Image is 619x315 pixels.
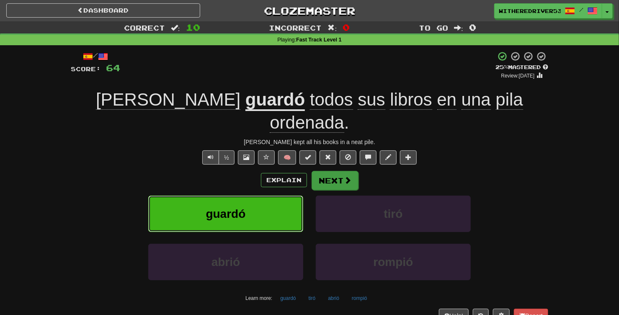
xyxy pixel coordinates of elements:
[206,207,246,220] span: guardó
[6,3,200,18] a: Dashboard
[400,150,417,165] button: Add to collection (alt+a)
[71,65,101,72] span: Score:
[270,90,523,133] span: .
[211,256,240,269] span: abrió
[278,150,296,165] button: 🧠
[186,22,200,32] span: 10
[124,23,165,32] span: Correct
[316,196,471,232] button: tiró
[202,150,219,165] button: Play sentence audio (ctl+space)
[258,150,275,165] button: Favorite sentence (alt+f)
[380,150,397,165] button: Edit sentence (alt+d)
[238,150,255,165] button: Show image (alt+x)
[106,62,120,73] span: 64
[495,64,508,70] span: 25 %
[347,292,372,305] button: rompió
[419,23,448,32] span: To go
[343,22,350,32] span: 0
[171,24,180,31] span: :
[316,244,471,280] button: rompió
[270,113,344,133] span: ordenada
[437,90,457,110] span: en
[390,90,432,110] span: libros
[501,73,535,79] small: Review: [DATE]
[340,150,356,165] button: Ignore sentence (alt+i)
[304,292,320,305] button: tiró
[579,7,583,13] span: /
[310,90,353,110] span: todos
[219,150,235,165] button: ½
[312,171,359,190] button: Next
[495,64,548,71] div: Mastered
[328,24,337,31] span: :
[261,173,307,187] button: Explain
[494,3,602,18] a: WitheredRiver5304 /
[499,7,561,15] span: WitheredRiver5304
[96,90,240,110] span: [PERSON_NAME]
[148,196,303,232] button: guardó
[148,244,303,280] button: abrió
[323,292,344,305] button: abrió
[201,150,235,165] div: Text-to-speech controls
[299,150,316,165] button: Set this sentence to 100% Mastered (alt+m)
[245,90,305,111] u: guardó
[296,37,342,43] strong: Fast Track Level 1
[269,23,322,32] span: Incorrect
[213,3,407,18] a: Clozemaster
[245,295,272,301] small: Learn more:
[276,292,300,305] button: guardó
[358,90,385,110] span: sus
[469,22,476,32] span: 0
[462,90,491,110] span: una
[71,138,548,146] div: [PERSON_NAME] kept all his books in a neat pile.
[71,51,120,62] div: /
[374,256,413,269] span: rompió
[454,24,463,31] span: :
[320,150,336,165] button: Reset to 0% Mastered (alt+r)
[384,207,402,220] span: tiró
[496,90,523,110] span: pila
[360,150,377,165] button: Discuss sentence (alt+u)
